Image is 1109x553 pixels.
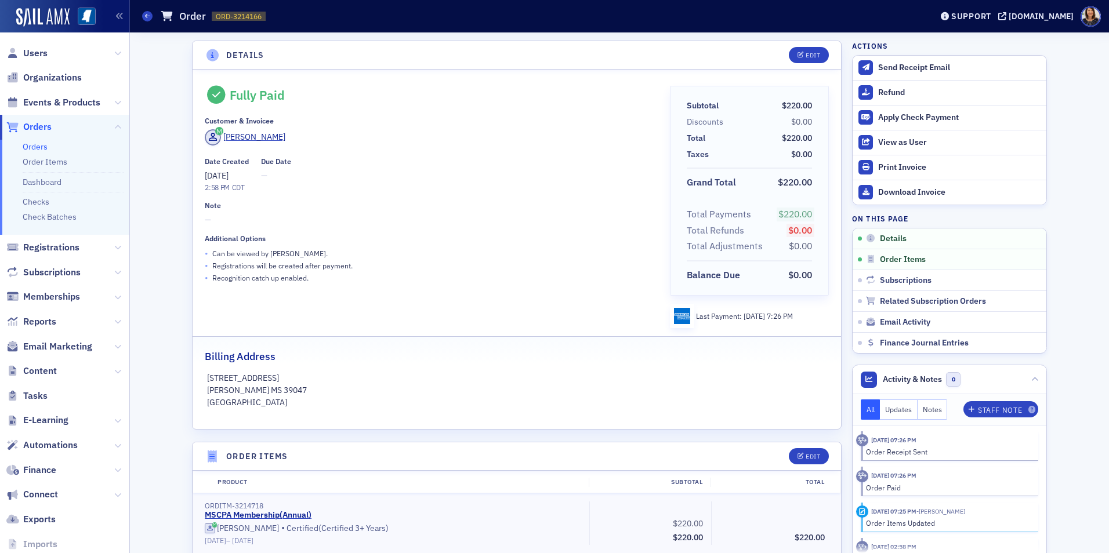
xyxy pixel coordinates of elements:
span: $0.00 [788,224,812,236]
span: Users [23,47,48,60]
span: $220.00 [782,133,812,143]
img: SailAMX [16,8,70,27]
div: [PERSON_NAME] [217,523,279,534]
span: [DATE] [744,311,767,321]
div: Activity [856,470,868,482]
img: SailAMX [78,8,96,26]
span: Registrations [23,241,79,254]
a: MSCPA Membership(Annual) [205,510,311,521]
p: Registrations will be created after payment. [212,260,353,271]
a: Connect [6,488,58,501]
a: Subscriptions [6,266,81,279]
span: Leigh Taylor [916,507,965,515]
div: Activity [856,434,868,446]
a: Dashboard [23,177,61,187]
div: Due Date [261,157,291,166]
span: Automations [23,439,78,452]
div: Total [711,478,832,487]
h4: On this page [852,213,1047,224]
div: Note [205,201,221,210]
span: $220.00 [795,532,825,543]
span: Organizations [23,71,82,84]
time: 7/14/2025 02:58 PM [871,543,916,551]
div: Activity [856,505,868,518]
span: • [205,260,208,272]
span: Total Refunds [687,224,748,238]
span: $0.00 [789,240,812,252]
span: Email Activity [880,317,930,328]
div: Order Receipt Sent [866,446,1030,457]
span: Subscriptions [880,275,932,286]
span: 0 [946,372,961,387]
div: Apply Check Payment [878,112,1041,123]
a: [PERSON_NAME] [205,129,285,145]
span: Activity & Notes [883,373,942,385]
span: 7:26 PM [767,311,793,321]
h2: Billing Address [205,349,276,364]
button: Apply Check Payment [853,105,1046,130]
div: Edit [806,52,820,59]
a: Tasks [6,390,48,402]
span: • [281,522,285,534]
p: [PERSON_NAME] MS 39047 [207,384,827,396]
span: • [205,272,208,284]
span: Orders [23,121,52,133]
a: Users [6,47,48,60]
h4: Actions [852,41,888,51]
span: Reports [23,315,56,328]
span: Finance Journal Entries [880,338,969,348]
time: 7/14/2025 07:26 PM [871,436,916,444]
a: Registrations [6,241,79,254]
a: Automations [6,439,78,452]
a: Orders [6,121,52,133]
span: Total Payments [687,208,755,221]
span: $0.00 [788,269,812,281]
span: $220.00 [778,208,812,220]
div: Discounts [687,116,723,128]
div: ORDITM-3214718 [205,501,581,510]
div: Subtotal [589,478,711,487]
button: View as User [853,130,1046,155]
div: Last Payment: [696,311,793,321]
button: Refund [853,80,1046,105]
button: Edit [789,448,829,464]
a: Orders [23,141,48,152]
button: Staff Note [963,401,1038,417]
span: Grand Total [687,176,740,190]
span: Email Marketing [23,340,92,353]
a: Download Invoice [853,180,1046,205]
span: Subscriptions [23,266,81,279]
div: Certified (Certified 3+ Years) [205,522,581,545]
span: Finance [23,464,56,476]
div: Grand Total [687,176,736,190]
a: E-Learning [6,414,68,427]
span: Discounts [687,116,727,128]
h1: Order [179,9,206,23]
span: Details [880,234,907,244]
div: Refund [878,88,1041,98]
button: All [861,399,880,420]
time: 7/14/2025 07:26 PM [871,471,916,479]
a: Reports [6,315,56,328]
div: Total Adjustments [687,239,763,253]
div: View as User [878,137,1041,148]
time: 2:58 PM [205,183,230,192]
span: Subtotal [687,100,723,112]
div: Fully Paid [230,88,285,103]
div: Edit [806,453,820,460]
span: $220.00 [673,532,703,543]
button: Edit [789,47,829,63]
div: Customer & Invoicee [205,117,274,125]
div: Taxes [687,148,709,161]
a: Exports [6,513,56,526]
span: Order Items [880,254,926,265]
span: Events & Products [23,96,100,109]
span: — [261,170,291,182]
p: [GEOGRAPHIC_DATA] [207,396,827,409]
div: Total Payments [687,208,751,221]
span: [DATE] [205,170,229,181]
a: Finance [6,464,56,476]
a: Content [6,365,57,377]
div: Order Paid [866,482,1030,493]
